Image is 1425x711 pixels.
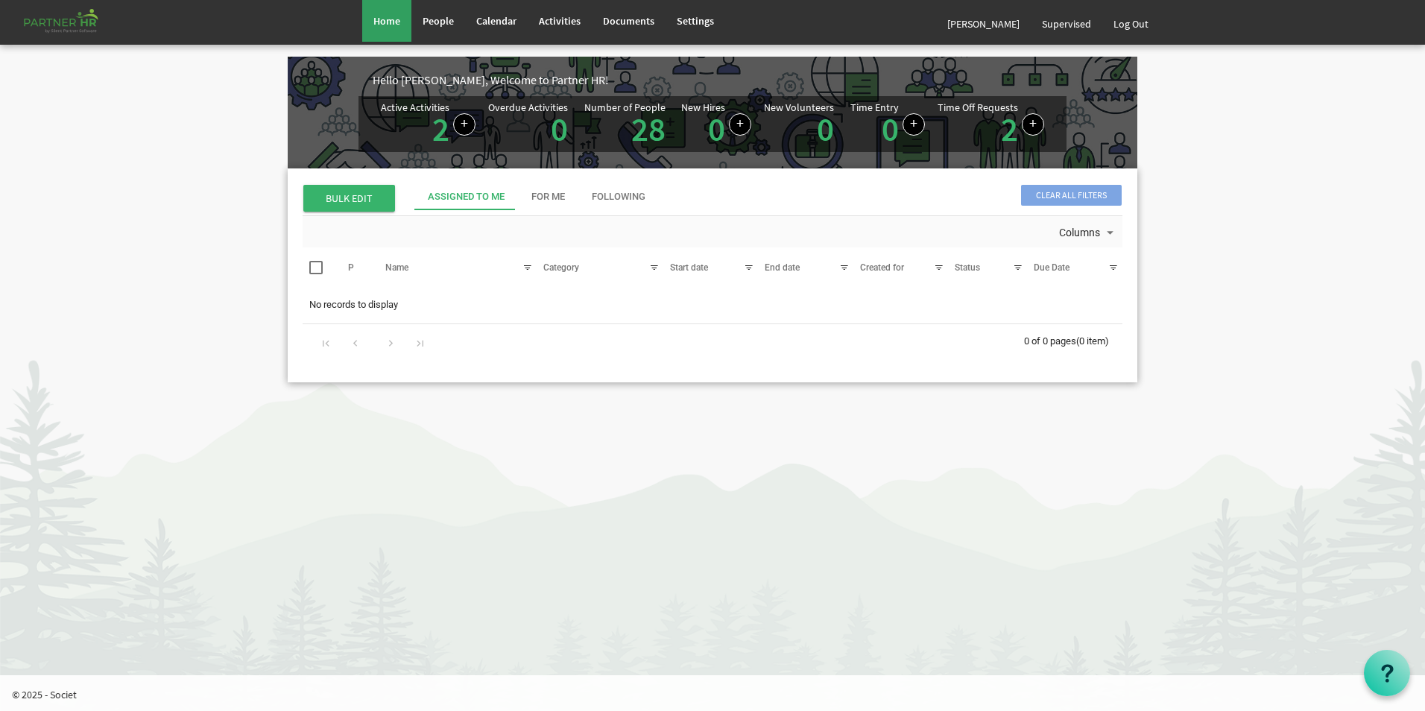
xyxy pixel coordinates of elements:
div: tab-header [414,183,1234,210]
span: Name [385,262,408,273]
a: Create a new Activity [453,113,475,136]
div: Go to previous page [345,332,365,353]
div: New Hires [681,102,725,113]
a: 0 [551,108,568,150]
div: Total number of active people in Partner HR [584,102,669,146]
a: [PERSON_NAME] [936,3,1031,45]
span: Due Date [1034,262,1069,273]
div: Number of active time off requests [938,102,1044,146]
a: 2 [432,108,449,150]
span: People [423,14,454,28]
div: Number of Time Entries [850,102,925,146]
a: 28 [631,108,666,150]
div: Hello [PERSON_NAME], Welcome to Partner HR! [373,72,1137,89]
span: Calendar [476,14,516,28]
div: Activities assigned to you for which the Due Date is passed [488,102,572,146]
div: Number of active Activities in Partner HR [381,102,475,146]
div: Time Off Requests [938,102,1018,113]
a: Create a new time off request [1022,113,1044,136]
span: Created for [860,262,904,273]
div: Assigned To Me [428,190,505,204]
span: Clear all filters [1021,185,1122,206]
div: For Me [531,190,565,204]
span: Start date [670,262,708,273]
a: 0 [708,108,725,150]
div: Active Activities [381,102,449,113]
span: Supervised [1042,17,1091,31]
a: Log Out [1102,3,1160,45]
div: Overdue Activities [488,102,568,113]
span: Settings [677,14,714,28]
div: Columns [1056,216,1120,247]
a: Supervised [1031,3,1102,45]
p: © 2025 - Societ [12,687,1425,702]
span: Status [955,262,980,273]
span: Category [543,262,579,273]
span: End date [765,262,800,273]
span: Documents [603,14,654,28]
span: Columns [1058,224,1102,242]
span: Activities [539,14,581,28]
a: Log hours [903,113,925,136]
span: P [348,262,354,273]
div: Number of People [584,102,666,113]
div: New Volunteers [764,102,834,113]
div: Time Entry [850,102,899,113]
span: (0 item) [1076,335,1109,347]
button: Columns [1056,224,1120,243]
div: Go to first page [316,332,336,353]
a: 2 [1001,108,1018,150]
div: Following [592,190,645,204]
div: Go to next page [381,332,401,353]
div: People hired in the last 7 days [681,102,751,146]
td: No records to display [303,291,1122,319]
span: 0 of 0 pages [1024,335,1076,347]
a: 0 [817,108,834,150]
a: Add new person to Partner HR [729,113,751,136]
div: Go to last page [410,332,430,353]
div: Volunteer hired in the last 7 days [764,102,838,146]
div: 0 of 0 pages (0 item) [1024,324,1122,355]
span: BULK EDIT [303,185,395,212]
a: 0 [882,108,899,150]
span: Home [373,14,400,28]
